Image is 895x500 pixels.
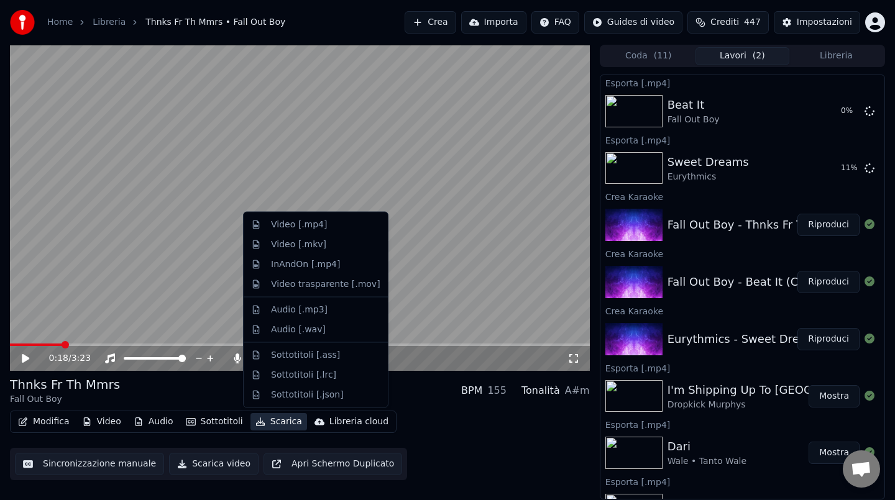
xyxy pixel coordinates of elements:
span: ( 11 ) [654,50,672,62]
div: Esporta [.mp4] [600,132,884,147]
button: Video [77,413,126,430]
div: Libreria cloud [329,416,388,428]
div: Esporta [.mp4] [600,417,884,432]
div: 155 [487,383,507,398]
button: Sottotitoli [181,413,248,430]
button: Guides di video [584,11,682,34]
div: Beat It [668,96,720,114]
div: Video trasparente [.mov] [271,278,380,290]
button: Mostra [809,385,860,407]
div: / [49,352,79,365]
div: Fall Out Boy [10,393,120,406]
div: Eurythmics [668,171,749,183]
span: ( 2 ) [753,50,765,62]
button: FAQ [531,11,579,34]
button: Impostazioni [774,11,860,34]
div: Tonalità [521,383,560,398]
div: Video [.mkv] [271,238,326,250]
div: Audio [.wav] [271,323,326,335]
div: Thnks Fr Th Mmrs [10,376,120,393]
span: Thnks Fr Th Mmrs • Fall Out Boy [145,16,285,29]
div: A#m [565,383,590,398]
button: Apri Schermo Duplicato [264,453,402,475]
div: Esporta [.mp4] [600,360,884,375]
button: Riproduci [797,328,860,350]
div: BPM [461,383,482,398]
div: Video [.mp4] [271,219,327,231]
div: Audio [.mp3] [271,303,328,316]
nav: breadcrumb [47,16,285,29]
div: Fall Out Boy [668,114,720,126]
div: Wale • Tanto Wale [668,455,746,468]
div: Esporta [.mp4] [600,474,884,489]
span: 3:23 [71,352,91,365]
button: Sincronizzazione manuale [15,453,164,475]
button: Libreria [789,47,883,65]
button: Scarica video [169,453,259,475]
div: Sweet Dreams [668,153,749,171]
img: youka [10,10,35,35]
div: Crea Karaoke [600,303,884,318]
a: Home [47,16,73,29]
div: Sottotitoli [.json] [271,388,344,401]
button: Importa [461,11,526,34]
div: 0 % [841,106,860,116]
button: Modifica [13,413,75,430]
button: Crediti447 [687,11,769,34]
a: Libreria [93,16,126,29]
div: I'm Shipping Up To [GEOGRAPHIC_DATA] [668,381,893,399]
span: Crediti [710,16,739,29]
button: Audio [129,413,178,430]
div: Sottotitoli [.ass] [271,348,340,361]
div: Sottotitoli [.lrc] [271,368,336,381]
button: Mostra [809,442,860,464]
div: Aprire la chat [843,450,880,488]
button: Riproduci [797,271,860,293]
button: Scarica [250,413,307,430]
div: Fall Out Boy - Beat It (Clean) (Single) [668,273,873,291]
div: Crea Karaoke [600,246,884,261]
button: Coda [602,47,695,65]
button: Riproduci [797,214,860,236]
button: Lavori [695,47,789,65]
div: Dari [668,438,746,455]
span: 447 [744,16,761,29]
div: InAndOn [.mp4] [271,258,341,270]
div: Impostazioni [797,16,852,29]
div: Esporta [.mp4] [600,75,884,90]
span: 0:18 [49,352,68,365]
div: Dropkick Murphys [668,399,893,411]
div: 11 % [841,163,860,173]
div: Crea Karaoke [600,189,884,204]
button: Crea [405,11,456,34]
